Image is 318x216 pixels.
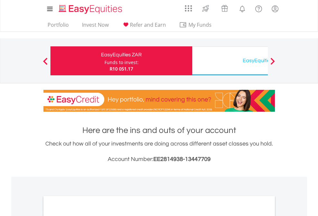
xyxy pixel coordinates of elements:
span: My Funds [179,21,221,29]
div: Check out how all of your investments are doing across different asset classes you hold. [43,139,275,164]
h1: Here are the ins and outs of your account [43,125,275,136]
img: grid-menu-icon.svg [185,5,192,12]
a: Invest Now [79,22,111,32]
span: Refer and Earn [130,21,166,28]
a: AppsGrid [181,2,196,12]
a: Vouchers [215,2,234,14]
a: My Profile [267,2,283,16]
img: vouchers-v2.svg [219,3,230,14]
img: thrive-v2.svg [200,3,211,14]
h3: Account Number: [43,155,275,164]
a: Home page [56,2,125,14]
img: EasyCredit Promotion Banner [43,90,275,112]
span: EE2814938-13447709 [153,156,211,162]
a: Refer and Earn [119,22,168,32]
div: Funds to invest: [104,59,139,66]
a: Portfolio [45,22,71,32]
a: Notifications [234,2,250,14]
button: Next [266,61,279,67]
button: Previous [39,61,52,67]
img: EasyEquities_Logo.png [58,4,125,14]
a: FAQ's and Support [250,2,267,14]
div: EasyEquities ZAR [54,50,188,59]
span: R10 051.17 [110,66,133,72]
